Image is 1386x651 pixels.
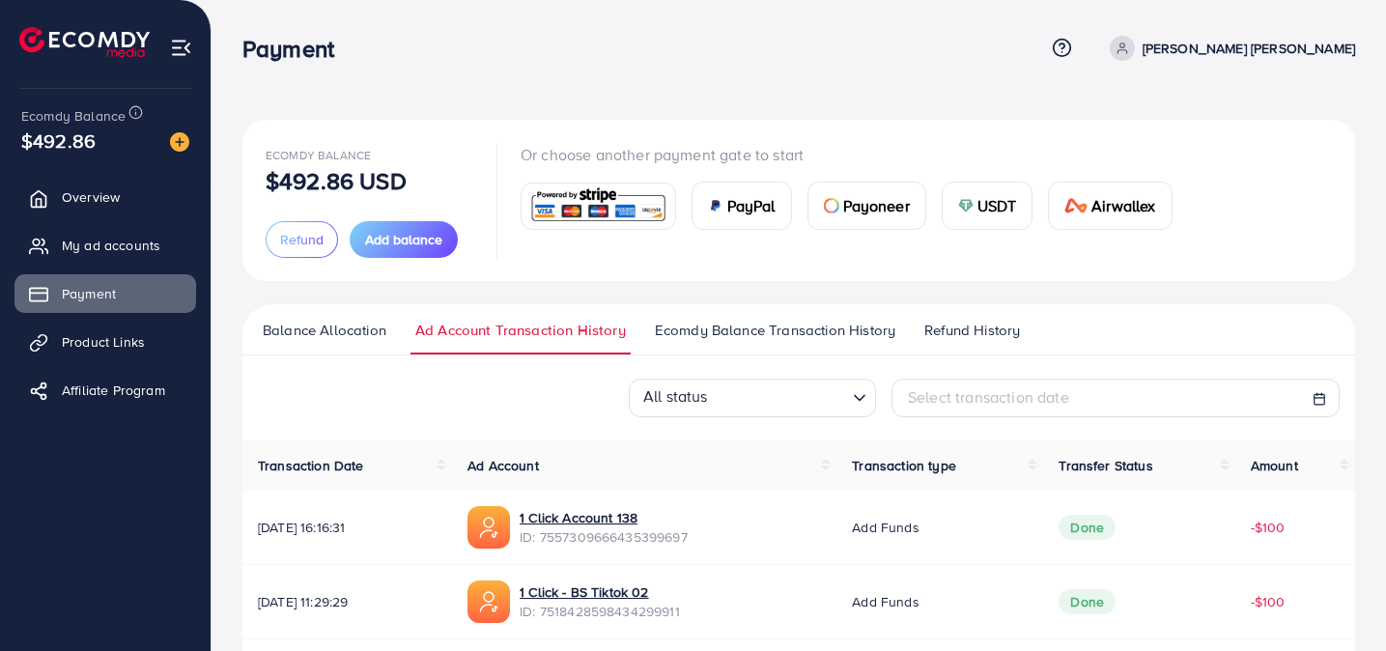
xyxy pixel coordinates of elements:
[14,178,196,216] a: Overview
[263,320,386,341] span: Balance Allocation
[977,194,1017,217] span: USDT
[521,183,676,230] a: card
[520,582,680,602] a: 1 Click - BS Tiktok 02
[924,320,1020,341] span: Refund History
[258,456,364,475] span: Transaction Date
[1251,456,1298,475] span: Amount
[1143,37,1355,60] p: [PERSON_NAME] [PERSON_NAME]
[62,284,116,303] span: Payment
[1064,198,1088,213] img: card
[467,456,539,475] span: Ad Account
[14,323,196,361] a: Product Links
[639,381,712,412] span: All status
[266,147,371,163] span: Ecomdy Balance
[852,518,919,537] span: Add funds
[1102,36,1355,61] a: [PERSON_NAME] [PERSON_NAME]
[714,382,845,412] input: Search for option
[467,580,510,623] img: ic-ads-acc.e4c84228.svg
[692,182,792,230] a: cardPayPal
[365,230,442,249] span: Add balance
[958,198,974,213] img: card
[14,274,196,313] a: Payment
[527,185,669,227] img: card
[21,127,96,155] span: $492.86
[62,236,160,255] span: My ad accounts
[258,518,437,537] span: [DATE] 16:16:31
[629,379,876,417] div: Search for option
[807,182,926,230] a: cardPayoneer
[266,221,338,258] button: Refund
[1059,456,1152,475] span: Transfer Status
[852,456,956,475] span: Transaction type
[1251,592,1286,611] span: -$100
[170,132,189,152] img: image
[170,37,192,59] img: menu
[14,226,196,265] a: My ad accounts
[1059,589,1116,614] span: Done
[350,221,458,258] button: Add balance
[19,27,150,57] img: logo
[843,194,910,217] span: Payoneer
[21,106,126,126] span: Ecomdy Balance
[655,320,895,341] span: Ecomdy Balance Transaction History
[258,592,437,611] span: [DATE] 11:29:29
[942,182,1033,230] a: cardUSDT
[415,320,626,341] span: Ad Account Transaction History
[266,169,407,192] p: $492.86 USD
[467,506,510,549] img: ic-ads-acc.e4c84228.svg
[1251,518,1286,537] span: -$100
[1048,182,1172,230] a: cardAirwallex
[727,194,776,217] span: PayPal
[520,527,688,547] span: ID: 7557309666435399697
[908,386,1069,408] span: Select transaction date
[1304,564,1372,637] iframe: Chat
[14,371,196,410] a: Affiliate Program
[280,230,324,249] span: Refund
[242,35,350,63] h3: Payment
[824,198,839,213] img: card
[62,332,145,352] span: Product Links
[708,198,723,213] img: card
[852,592,919,611] span: Add funds
[520,602,680,621] span: ID: 7518428598434299911
[521,143,1188,166] p: Or choose another payment gate to start
[62,187,120,207] span: Overview
[1091,194,1155,217] span: Airwallex
[520,508,688,527] a: 1 Click Account 138
[62,381,165,400] span: Affiliate Program
[1059,515,1116,540] span: Done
